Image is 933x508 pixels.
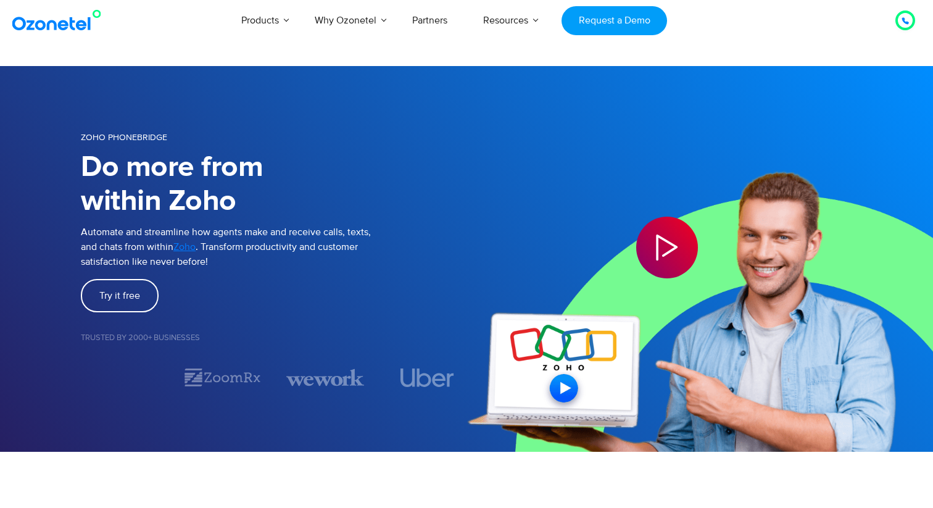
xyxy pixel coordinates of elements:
[81,225,466,269] p: Automate and streamline how agents make and receive calls, texts, and chats from within . Transfo...
[173,239,196,254] a: Zoho
[81,367,466,388] div: Image Carousel
[81,279,159,312] a: Try it free
[400,369,454,387] img: uber
[286,367,364,388] div: 3 / 7
[81,151,466,219] h1: Do more from within Zoho
[636,217,698,278] div: Play Video
[81,370,159,385] div: 1 / 7
[183,367,261,388] img: zoomrx
[99,291,140,301] span: Try it free
[286,367,364,388] img: wework
[389,369,466,387] div: 4 / 7
[562,6,667,35] a: Request a Demo
[81,132,167,143] span: Zoho Phonebridge
[81,334,466,342] h5: Trusted by 2000+ Businesses
[173,241,196,253] span: Zoho
[183,367,261,388] div: 2 / 7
